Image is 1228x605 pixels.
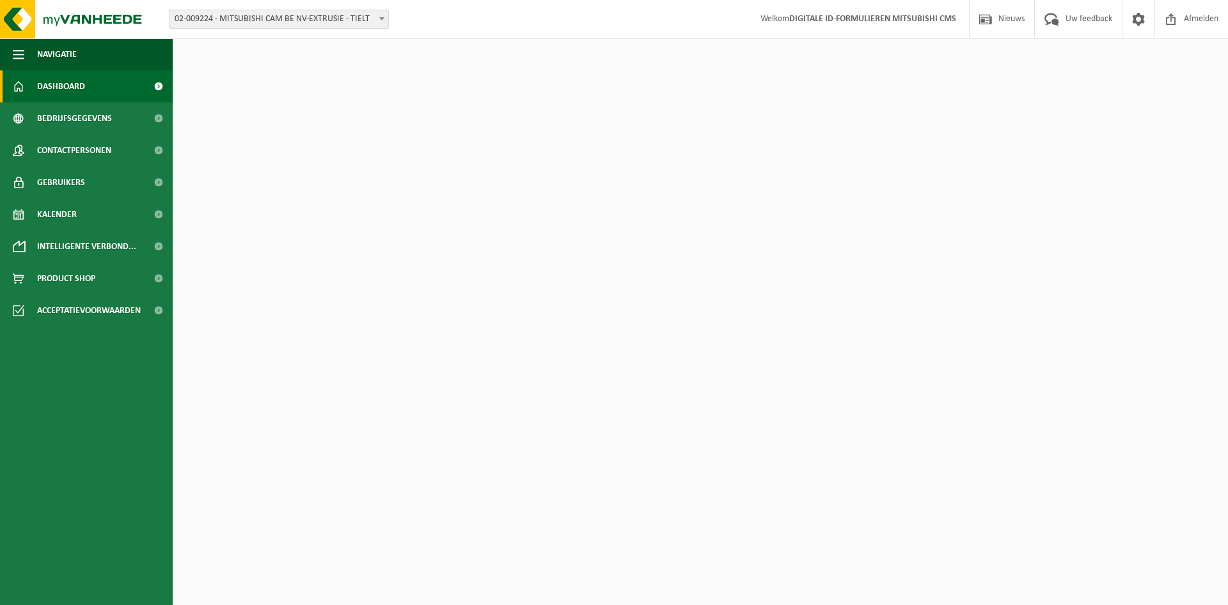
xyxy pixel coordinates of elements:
[789,14,956,24] strong: DIGITALE ID-FORMULIEREN MITSUBISHI CMS
[169,10,388,28] span: 02-009224 - MITSUBISHI CAM BE NV-EXTRUSIE - TIELT
[37,198,77,230] span: Kalender
[169,10,389,29] span: 02-009224 - MITSUBISHI CAM BE NV-EXTRUSIE - TIELT
[37,230,136,262] span: Intelligente verbond...
[37,70,85,102] span: Dashboard
[37,38,77,70] span: Navigatie
[37,166,85,198] span: Gebruikers
[37,134,111,166] span: Contactpersonen
[37,102,112,134] span: Bedrijfsgegevens
[37,262,95,294] span: Product Shop
[37,294,141,327] span: Acceptatievoorwaarden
